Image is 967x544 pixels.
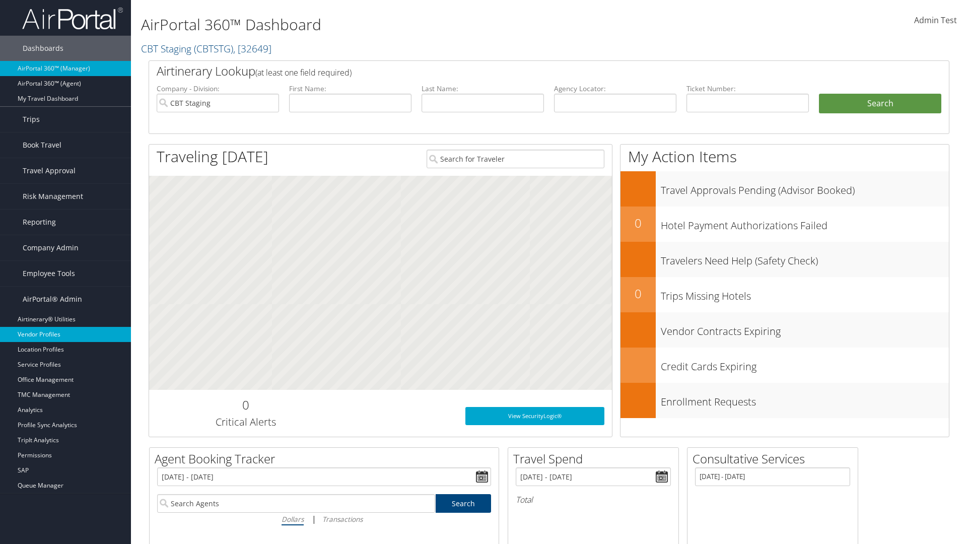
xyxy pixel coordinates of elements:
[620,146,949,167] h1: My Action Items
[620,207,949,242] a: 0Hotel Payment Authorizations Failed
[23,158,76,183] span: Travel Approval
[233,42,271,55] span: , [ 32649 ]
[620,383,949,418] a: Enrollment Requests
[661,249,949,268] h3: Travelers Need Help (Safety Check)
[289,84,411,94] label: First Name:
[661,284,949,303] h3: Trips Missing Hotels
[620,348,949,383] a: Credit Cards Expiring
[322,514,363,524] i: Transactions
[157,84,279,94] label: Company - Division:
[465,407,604,425] a: View SecurityLogic®
[661,390,949,409] h3: Enrollment Requests
[194,42,233,55] span: ( CBTSTG )
[661,178,949,197] h3: Travel Approvals Pending (Advisor Booked)
[620,242,949,277] a: Travelers Need Help (Safety Check)
[661,319,949,338] h3: Vendor Contracts Expiring
[141,42,271,55] a: CBT Staging
[516,494,671,505] h6: Total
[22,7,123,30] img: airportal-logo.png
[23,184,83,209] span: Risk Management
[23,36,63,61] span: Dashboards
[157,62,875,80] h2: Airtinerary Lookup
[157,415,334,429] h3: Critical Alerts
[427,150,604,168] input: Search for Traveler
[620,312,949,348] a: Vendor Contracts Expiring
[255,67,352,78] span: (at least one field required)
[422,84,544,94] label: Last Name:
[157,494,435,513] input: Search Agents
[23,132,61,158] span: Book Travel
[661,214,949,233] h3: Hotel Payment Authorizations Failed
[23,261,75,286] span: Employee Tools
[620,171,949,207] a: Travel Approvals Pending (Advisor Booked)
[141,14,685,35] h1: AirPortal 360™ Dashboard
[157,396,334,414] h2: 0
[693,450,858,467] h2: Consultative Services
[914,5,957,36] a: Admin Test
[620,285,656,302] h2: 0
[686,84,809,94] label: Ticket Number:
[23,287,82,312] span: AirPortal® Admin
[819,94,941,114] button: Search
[661,355,949,374] h3: Credit Cards Expiring
[157,146,268,167] h1: Traveling [DATE]
[282,514,304,524] i: Dollars
[436,494,492,513] a: Search
[914,15,957,26] span: Admin Test
[157,513,491,525] div: |
[23,235,79,260] span: Company Admin
[155,450,499,467] h2: Agent Booking Tracker
[620,215,656,232] h2: 0
[620,277,949,312] a: 0Trips Missing Hotels
[23,210,56,235] span: Reporting
[513,450,678,467] h2: Travel Spend
[23,107,40,132] span: Trips
[554,84,676,94] label: Agency Locator:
